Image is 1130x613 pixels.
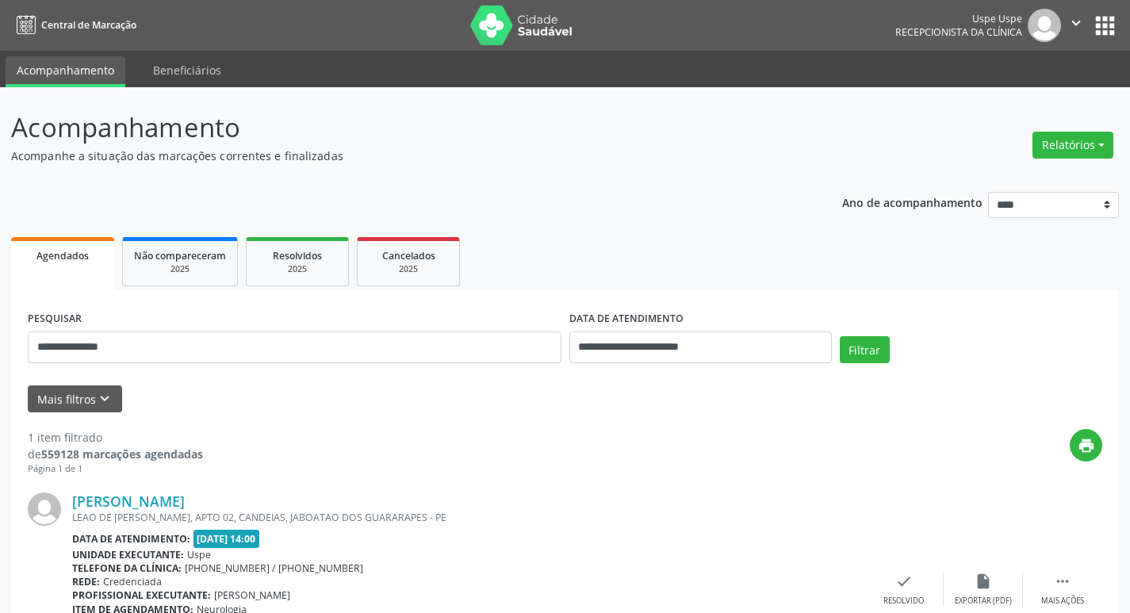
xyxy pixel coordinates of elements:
div: 2025 [258,263,337,275]
p: Acompanhe a situação das marcações correntes e finalizadas [11,148,787,164]
div: Página 1 de 1 [28,462,203,476]
a: [PERSON_NAME] [72,492,185,510]
a: Beneficiários [142,56,232,84]
span: Uspe [187,548,211,561]
span: Não compareceram [134,249,226,262]
i: keyboard_arrow_down [96,390,113,408]
span: [DATE] 14:00 [193,530,260,548]
div: 2025 [369,263,448,275]
p: Acompanhamento [11,108,787,148]
i:  [1067,14,1085,32]
i:  [1054,573,1071,590]
strong: 559128 marcações agendadas [41,446,203,462]
div: Mais ações [1041,596,1084,607]
b: Rede: [72,575,100,588]
button: Relatórios [1032,132,1113,159]
div: Exportar (PDF) [955,596,1012,607]
div: de [28,446,203,462]
span: Agendados [36,249,89,262]
div: 2025 [134,263,226,275]
b: Telefone da clínica: [72,561,182,575]
span: Cancelados [382,249,435,262]
button: apps [1091,12,1119,40]
button:  [1061,9,1091,42]
div: 1 item filtrado [28,429,203,446]
div: Uspe Uspe [895,12,1022,25]
span: Credenciada [103,575,162,588]
img: img [1028,9,1061,42]
span: Central de Marcação [41,18,136,32]
p: Ano de acompanhamento [842,192,983,212]
a: Acompanhamento [6,56,125,87]
i: check [895,573,913,590]
b: Data de atendimento: [72,532,190,546]
span: [PHONE_NUMBER] / [PHONE_NUMBER] [185,561,363,575]
a: Central de Marcação [11,12,136,38]
div: Resolvido [883,596,924,607]
span: [PERSON_NAME] [214,588,290,602]
button: print [1070,429,1102,462]
span: Recepcionista da clínica [895,25,1022,39]
label: DATA DE ATENDIMENTO [569,307,684,331]
span: Resolvidos [273,249,322,262]
b: Unidade executante: [72,548,184,561]
label: PESQUISAR [28,307,82,331]
i: insert_drive_file [975,573,992,590]
button: Mais filtroskeyboard_arrow_down [28,385,122,413]
div: LEAO DE [PERSON_NAME], APTO 02, CANDEIAS, JABOATAO DOS GUARARAPES - PE [72,511,864,524]
img: img [28,492,61,526]
button: Filtrar [840,336,890,363]
b: Profissional executante: [72,588,211,602]
i: print [1078,437,1095,454]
